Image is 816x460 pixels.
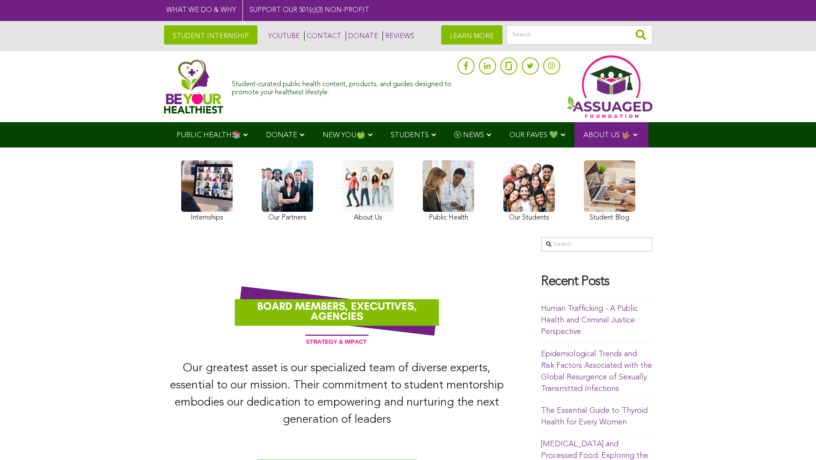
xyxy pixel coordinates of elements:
a: YOUTUBE [266,31,300,41]
a: LEARN MORE [441,25,502,45]
span: NEW YOU🍏 [323,132,365,139]
iframe: Chat Widget [773,419,816,460]
span: Our greatest asset is our specialized team of diverse experts, essential to our mission. Their co... [170,363,504,426]
a: CONTACT [304,31,341,41]
img: Dream-Team-Team-Stand-Up-Loyal-Board-Members-Banner-Assuaged [164,268,510,354]
input: Search [507,25,652,45]
input: Search [541,237,652,252]
img: Assuaged App [567,55,652,118]
div: Student-curated public health content, products, and guides designed to promote your healthiest l... [232,76,453,97]
a: Epidemiological Trends and Risk Factors Associated with the Global Resurgence of Sexually Transmi... [541,350,652,393]
a: DONATE [346,31,378,41]
img: glassdoor [505,62,511,70]
span: DONATE [266,132,297,139]
h4: Recent Posts [541,275,652,289]
span: Ⓥ NEWS [454,132,484,139]
a: REVIEWS [383,31,414,41]
span: ABOUT US 🤟🏽 [583,132,631,139]
a: STUDENT INTERNSHIP [164,25,257,45]
span: STUDENTS [391,132,429,139]
div: Navigation Menu [164,122,652,147]
span: OUR FAVES 💚 [509,132,558,139]
span: PUBLIC HEALTH📚 [176,132,241,139]
img: Assuaged [164,59,224,114]
a: The Essential Guide to Thyroid Health for Every Women [541,407,648,426]
a: Human Trafficking - A Public Health and Criminal Justice Perspective [541,305,638,336]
